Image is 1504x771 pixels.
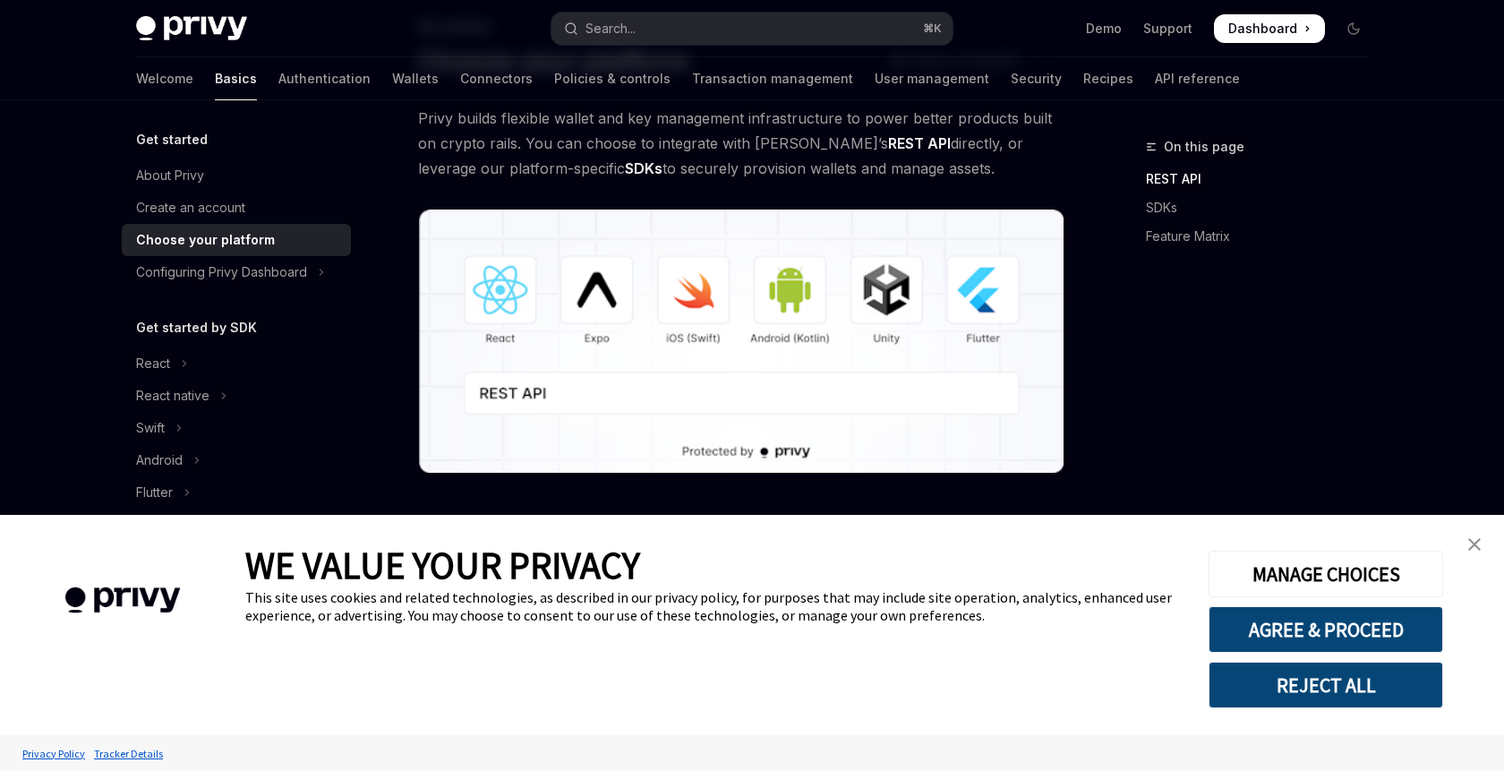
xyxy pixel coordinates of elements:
img: company logo [27,561,218,639]
a: Recipes [1083,57,1133,100]
a: Demo [1086,20,1122,38]
a: Policies & controls [554,57,671,100]
a: Authentication [278,57,371,100]
button: MANAGE CHOICES [1209,551,1443,597]
a: Transaction management [692,57,853,100]
div: React [136,353,170,374]
a: Support [1143,20,1192,38]
a: SDKs [1146,193,1382,222]
a: API reference [1155,57,1240,100]
a: Dashboard [1214,14,1325,43]
strong: REST API [888,134,951,152]
span: ⌘ K [923,21,942,36]
img: close banner [1468,538,1481,551]
img: images/Platform2.png [418,210,1064,473]
button: Toggle React section [122,347,351,380]
button: Toggle dark mode [1339,14,1368,43]
div: React native [136,385,209,407]
a: Connectors [460,57,533,100]
button: Toggle Android section [122,444,351,476]
a: Privacy Policy [18,738,90,769]
a: Welcome [136,57,193,100]
a: Wallets [392,57,439,100]
div: Flutter [136,482,173,503]
div: Choose your platform [136,229,275,251]
a: Feature Matrix [1146,222,1382,251]
button: AGREE & PROCEED [1209,606,1443,653]
a: Basics [215,57,257,100]
button: Toggle React native section [122,380,351,412]
a: Security [1011,57,1062,100]
a: User management [875,57,989,100]
div: Create an account [136,197,245,218]
a: About Privy [122,159,351,192]
h5: Get started [136,129,208,150]
h5: Get started by SDK [136,317,257,338]
button: Toggle Configuring Privy Dashboard section [122,256,351,288]
button: Toggle Flutter section [122,476,351,509]
span: Privy builds flexible wallet and key management infrastructure to power better products built on ... [418,106,1064,181]
strong: SDKs [625,159,662,177]
div: This site uses cookies and related technologies, as described in our privacy policy, for purposes... [245,588,1182,624]
button: Open search [551,13,953,45]
a: REST API [1146,165,1382,193]
div: Unity [136,514,166,535]
a: Tracker Details [90,738,167,769]
button: Toggle Unity section [122,509,351,541]
button: Toggle Swift section [122,412,351,444]
span: Dashboard [1228,20,1297,38]
div: About Privy [136,165,204,186]
span: WE VALUE YOUR PRIVACY [245,542,640,588]
div: Swift [136,417,165,439]
button: REJECT ALL [1209,662,1443,708]
a: Create an account [122,192,351,224]
div: Android [136,450,183,471]
img: dark logo [136,16,247,41]
span: On this page [1164,136,1244,158]
div: Configuring Privy Dashboard [136,261,307,283]
a: Choose your platform [122,224,351,256]
a: close banner [1457,527,1492,562]
div: Search... [585,18,636,39]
